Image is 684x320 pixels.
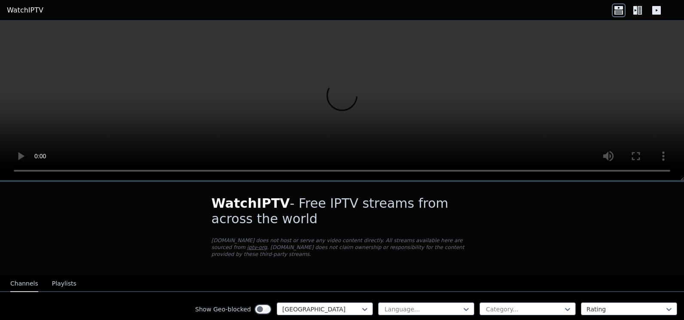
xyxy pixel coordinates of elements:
[211,196,290,211] span: WatchIPTV
[195,305,251,314] label: Show Geo-blocked
[52,276,76,292] button: Playlists
[247,244,267,250] a: iptv-org
[10,276,38,292] button: Channels
[211,196,473,227] h1: - Free IPTV streams from across the world
[211,237,473,258] p: [DOMAIN_NAME] does not host or serve any video content directly. All streams available here are s...
[7,5,43,15] a: WatchIPTV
